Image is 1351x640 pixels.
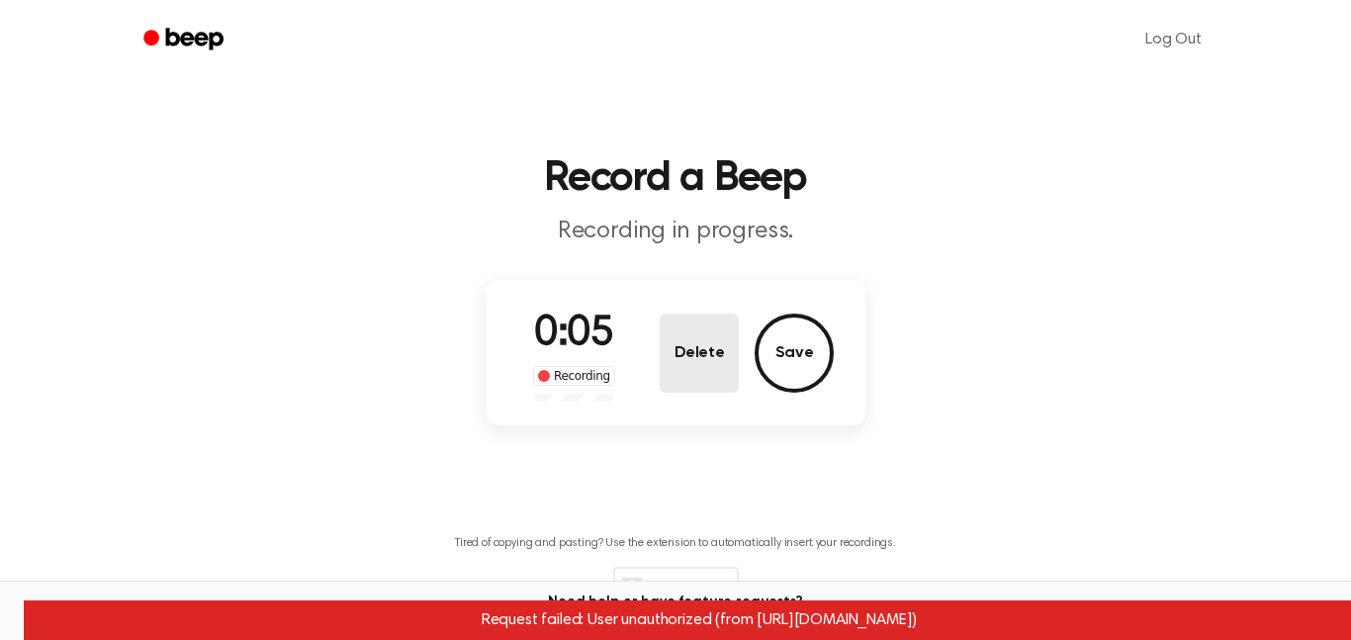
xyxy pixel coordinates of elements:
[755,314,834,393] button: Save Audio Record
[660,314,739,393] button: Delete Audio Record
[533,366,615,386] div: Recording
[130,21,241,59] a: Beep
[455,536,896,551] p: Tired of copying and pasting? Use the extension to automatically insert your recordings.
[1126,16,1221,63] a: Log Out
[534,314,613,355] span: 0:05
[169,158,1182,200] h1: Record a Beep
[12,611,1339,629] span: Contact us
[296,216,1055,248] p: Recording in progress.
